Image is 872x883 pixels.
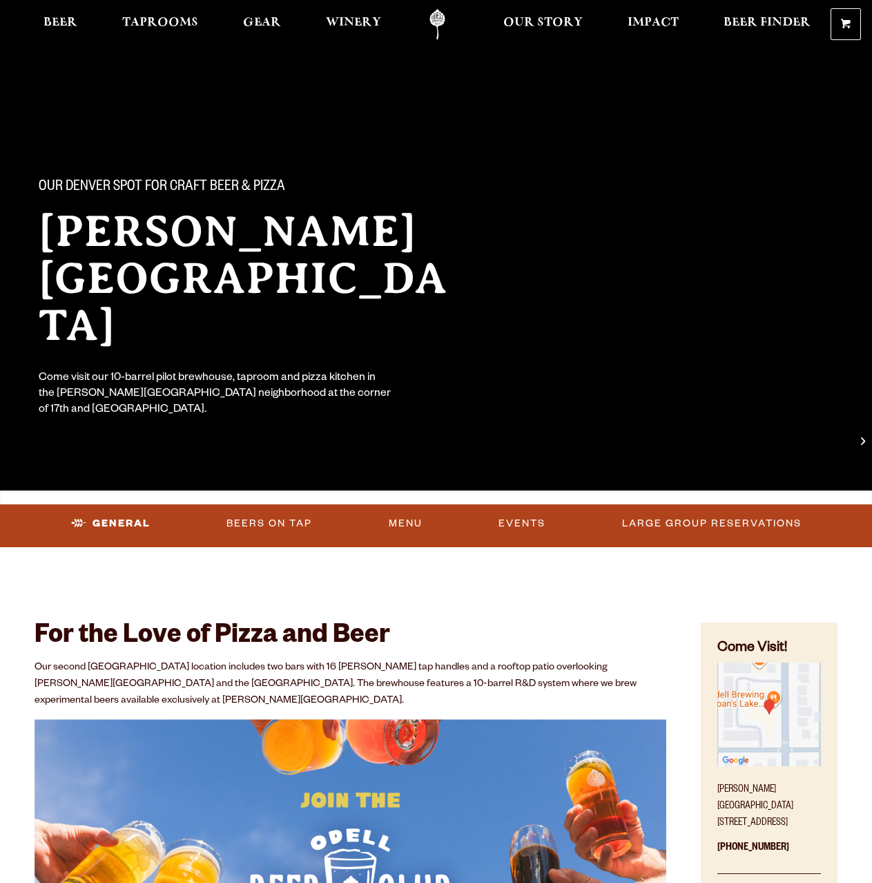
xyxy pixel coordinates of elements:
a: Large Group Reservations [617,508,807,540]
span: Taprooms [122,17,198,28]
span: Beer Finder [724,17,811,28]
p: [PHONE_NUMBER] [717,832,821,874]
a: Taprooms [113,9,207,40]
a: Gear [234,9,290,40]
a: General [66,508,156,540]
span: Winery [326,17,381,28]
h2: [PERSON_NAME][GEOGRAPHIC_DATA] [39,208,469,349]
a: Events [493,508,551,540]
span: Gear [243,17,281,28]
a: Menu [383,508,428,540]
span: Our Denver spot for craft beer & pizza [39,179,285,197]
a: Impact [619,9,688,40]
p: Our second [GEOGRAPHIC_DATA] location includes two bars with 16 [PERSON_NAME] tap handles and a r... [35,660,666,710]
a: Beer Finder [715,9,820,40]
a: Beer [35,9,86,40]
div: Come visit our 10-barrel pilot brewhouse, taproom and pizza kitchen in the [PERSON_NAME][GEOGRAPH... [39,371,392,419]
h4: Come Visit! [717,639,821,659]
span: Beer [43,17,77,28]
p: [PERSON_NAME][GEOGRAPHIC_DATA] [STREET_ADDRESS] [717,774,821,832]
span: Impact [628,17,679,28]
a: Beers On Tap [221,508,318,540]
a: Our Story [494,9,592,40]
h2: For the Love of Pizza and Beer [35,623,666,653]
a: Odell Home [411,9,463,40]
a: Find on Google Maps (opens in a new window) [717,759,821,770]
img: Small thumbnail of location on map [717,663,821,766]
a: Winery [317,9,390,40]
span: Our Story [503,17,583,28]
